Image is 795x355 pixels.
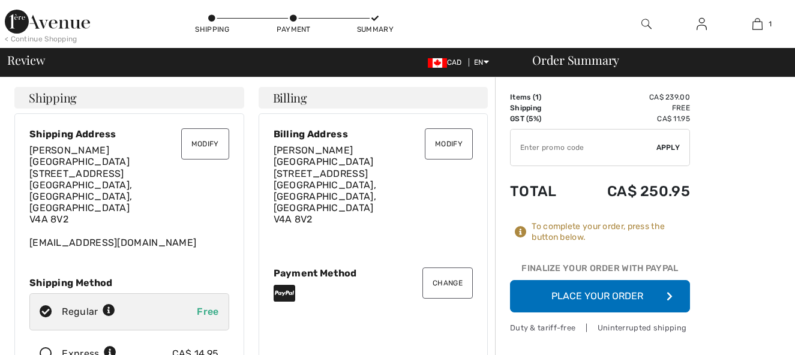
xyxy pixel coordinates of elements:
div: Shipping [194,24,230,35]
span: Apply [656,142,680,153]
button: Modify [181,128,229,160]
span: Free [197,306,218,317]
td: CA$ 11.95 [575,113,690,124]
td: GST (5%) [510,113,575,124]
div: Payment [275,24,311,35]
td: Total [510,171,575,212]
input: Promo code [511,130,656,166]
a: 1 [730,17,785,31]
div: Order Summary [518,54,788,66]
button: Place Your Order [510,280,690,312]
div: [EMAIL_ADDRESS][DOMAIN_NAME] [29,145,229,248]
td: CA$ 239.00 [575,92,690,103]
td: Shipping [510,103,575,113]
span: [PERSON_NAME] [274,145,353,156]
div: Duty & tariff-free | Uninterrupted shipping [510,322,690,333]
img: 1ère Avenue [5,10,90,34]
div: Regular [62,305,115,319]
span: EN [474,58,489,67]
div: Payment Method [274,267,473,279]
div: Shipping Method [29,277,229,288]
a: Sign In [687,17,716,32]
span: [GEOGRAPHIC_DATA][STREET_ADDRESS] [GEOGRAPHIC_DATA], [GEOGRAPHIC_DATA], [GEOGRAPHIC_DATA] V4A 8V2 [29,156,132,225]
button: Change [422,267,473,299]
span: Shipping [29,92,77,104]
span: Billing [273,92,307,104]
span: [GEOGRAPHIC_DATA][STREET_ADDRESS] [GEOGRAPHIC_DATA], [GEOGRAPHIC_DATA], [GEOGRAPHIC_DATA] V4A 8V2 [274,156,376,225]
img: My Bag [752,17,763,31]
span: 1 [535,93,539,101]
div: Finalize Your Order with PayPal [510,262,690,280]
span: 1 [769,19,772,29]
img: search the website [641,17,652,31]
div: Billing Address [274,128,473,140]
div: To complete your order, press the button below. [532,221,690,243]
div: Summary [357,24,393,35]
img: Canadian Dollar [428,58,447,68]
img: My Info [697,17,707,31]
td: Items ( ) [510,92,575,103]
button: Modify [425,128,473,160]
div: < Continue Shopping [5,34,77,44]
span: CAD [428,58,467,67]
div: Shipping Address [29,128,229,140]
td: CA$ 250.95 [575,171,690,212]
td: Free [575,103,690,113]
span: Review [7,54,45,66]
span: [PERSON_NAME] [29,145,109,156]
